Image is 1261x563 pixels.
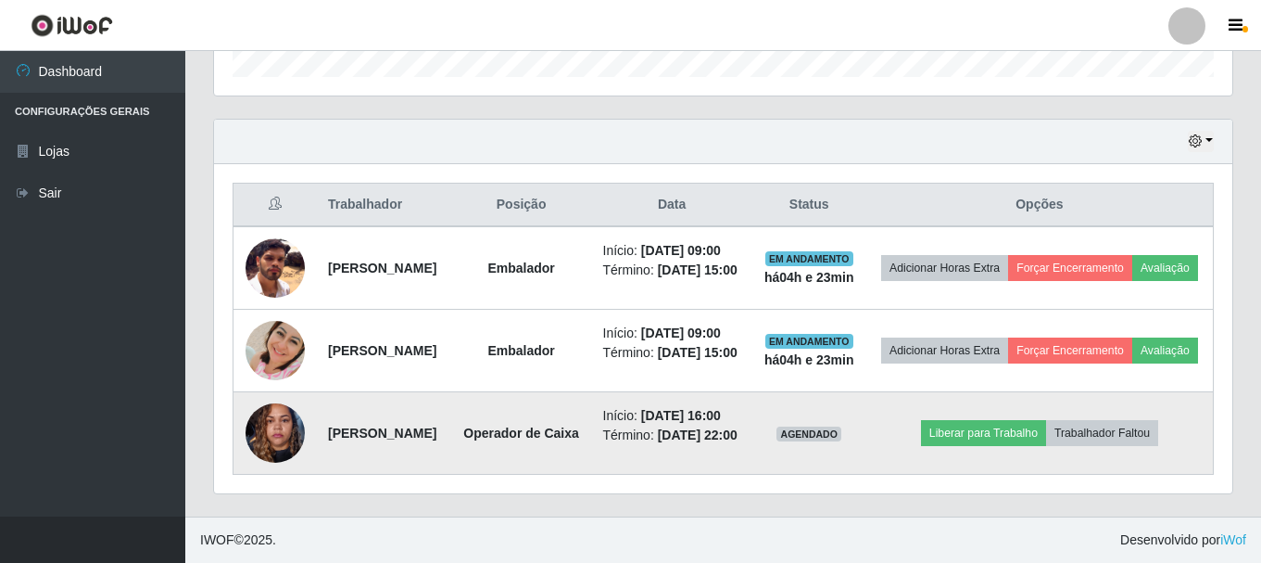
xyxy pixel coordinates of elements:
span: © 2025 . [200,531,276,550]
time: [DATE] 16:00 [641,408,721,423]
strong: [PERSON_NAME] [328,426,436,441]
strong: [PERSON_NAME] [328,261,436,275]
li: Início: [603,406,741,426]
th: Posição [451,184,592,227]
time: [DATE] 15:00 [658,262,738,277]
th: Trabalhador [317,184,451,227]
strong: Embalador [487,343,554,358]
th: Data [592,184,752,227]
span: AGENDADO [776,427,841,441]
strong: [PERSON_NAME] [328,343,436,358]
strong: há 04 h e 23 min [764,352,854,367]
span: Desenvolvido por [1120,531,1246,550]
strong: Embalador [487,261,554,275]
button: Avaliação [1132,338,1198,364]
time: [DATE] 15:00 [658,345,738,360]
li: Início: [603,324,741,343]
li: Término: [603,426,741,445]
strong: há 04 h e 23 min [764,270,854,285]
span: EM ANDAMENTO [765,251,853,266]
time: [DATE] 09:00 [641,243,721,258]
img: 1734465947432.jpeg [246,393,305,472]
button: Trabalhador Faltou [1046,420,1158,446]
img: 1754236759682.jpeg [246,321,305,380]
img: 1734717801679.jpeg [246,238,305,298]
button: Forçar Encerramento [1008,338,1132,364]
button: Liberar para Trabalho [921,420,1046,446]
th: Status [752,184,866,227]
time: [DATE] 22:00 [658,428,738,442]
strong: Operador de Caixa [463,426,579,441]
th: Opções [866,184,1214,227]
button: Adicionar Horas Extra [881,255,1008,281]
a: iWof [1220,532,1246,547]
button: Forçar Encerramento [1008,255,1132,281]
li: Início: [603,241,741,261]
li: Término: [603,343,741,363]
button: Adicionar Horas Extra [881,338,1008,364]
span: IWOF [200,532,234,547]
li: Término: [603,261,741,280]
span: EM ANDAMENTO [765,334,853,349]
img: CoreUI Logo [31,14,113,37]
time: [DATE] 09:00 [641,326,721,340]
button: Avaliação [1132,255,1198,281]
